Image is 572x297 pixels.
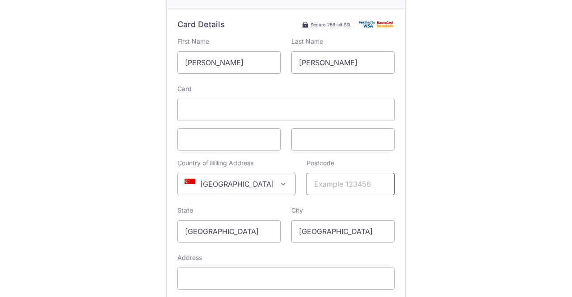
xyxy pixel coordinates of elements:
[359,21,395,28] img: Card secure
[177,173,296,195] span: Singapore
[177,37,209,46] label: First Name
[291,37,323,46] label: Last Name
[177,253,202,262] label: Address
[177,206,193,215] label: State
[177,159,253,167] label: Country of Billing Address
[185,105,387,115] iframe: Secure card number input frame
[291,206,303,215] label: City
[307,159,334,167] label: Postcode
[299,134,387,145] iframe: Secure card security code input frame
[185,134,273,145] iframe: Secure card expiration date input frame
[177,19,225,30] h6: Card Details
[311,21,352,28] span: Secure 256-bit SSL
[177,84,192,93] label: Card
[307,173,395,195] input: Example 123456
[178,173,295,195] span: Singapore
